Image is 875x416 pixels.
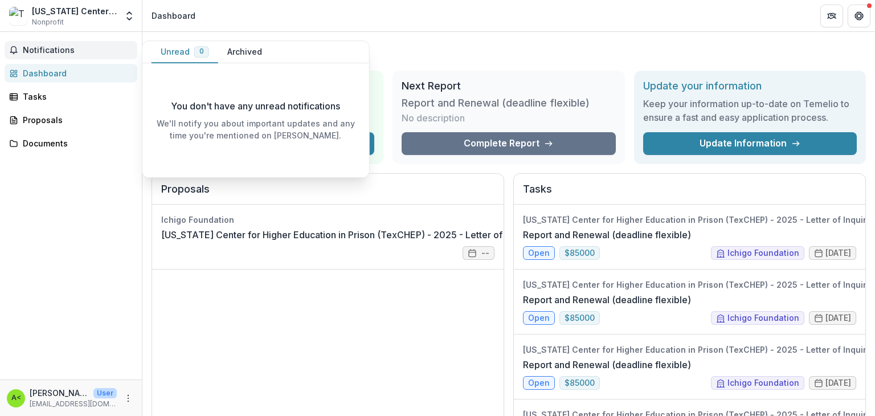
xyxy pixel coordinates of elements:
div: Alexa Garza <alexa@texchep.org> [11,394,21,402]
p: You don't have any unread notifications [171,99,340,113]
h3: Report and Renewal (deadline flexible) [402,97,590,109]
div: Dashboard [152,10,195,22]
h1: Dashboard [152,41,866,62]
div: Tasks [23,91,128,103]
nav: breadcrumb [147,7,200,24]
p: No description [402,111,465,125]
p: [PERSON_NAME] <[EMAIL_ADDRESS][DOMAIN_NAME]> [30,387,89,399]
a: Dashboard [5,64,137,83]
button: Open entity switcher [121,5,137,27]
button: Notifications [5,41,137,59]
h3: Keep your information up-to-date on Temelio to ensure a fast and easy application process. [643,97,857,124]
button: Unread [152,41,218,63]
a: Documents [5,134,137,153]
img: Texas Center for Higher Education in Prison (TexCHEP) [9,7,27,25]
div: Documents [23,137,128,149]
div: [US_STATE] Center for Higher Education in Prison (TexCHEP) [32,5,117,17]
button: Get Help [848,5,870,27]
a: [US_STATE] Center for Higher Education in Prison (TexCHEP) - 2025 - Letter of Inquiry [161,228,534,242]
p: [EMAIL_ADDRESS][DOMAIN_NAME] [30,399,117,409]
a: Proposals [5,111,137,129]
button: Partners [820,5,843,27]
h2: Tasks [523,183,856,205]
h2: Next Report [402,80,615,92]
a: Complete Report [402,132,615,155]
a: Report and Renewal (deadline flexible) [523,358,691,372]
h2: Proposals [161,183,494,205]
span: 0 [199,47,204,55]
span: Notifications [23,46,133,55]
p: User [93,388,117,398]
button: More [121,391,135,405]
button: Archived [218,41,271,63]
a: Tasks [5,87,137,106]
p: We'll notify you about important updates and any time you're mentioned on [PERSON_NAME]. [152,117,360,141]
a: Report and Renewal (deadline flexible) [523,228,691,242]
a: Report and Renewal (deadline flexible) [523,293,691,307]
a: Update Information [643,132,857,155]
div: Dashboard [23,67,128,79]
h2: Update your information [643,80,857,92]
span: Nonprofit [32,17,64,27]
div: Proposals [23,114,128,126]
